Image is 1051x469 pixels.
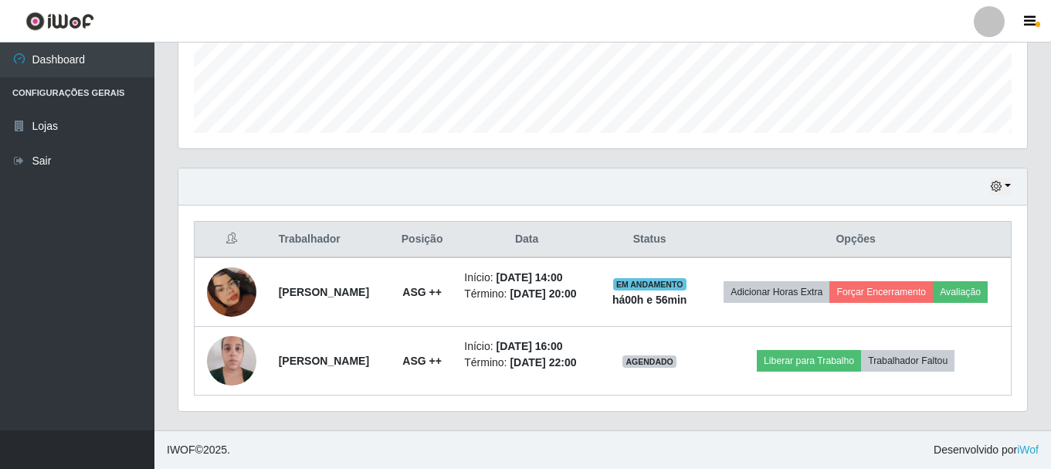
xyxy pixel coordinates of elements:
[724,281,829,303] button: Adicionar Horas Extra
[389,222,455,258] th: Posição
[1017,444,1039,456] a: iWof
[510,356,576,369] time: [DATE] 22:00
[497,271,563,284] time: [DATE] 14:00
[167,442,230,458] span: © 2025 .
[207,328,256,393] img: 1701705858749.jpeg
[270,222,389,258] th: Trabalhador
[464,355,589,371] li: Término:
[402,355,442,367] strong: ASG ++
[613,278,687,291] span: EM ANDAMENTO
[510,287,576,300] time: [DATE] 20:00
[167,444,195,456] span: IWOF
[464,338,589,355] li: Início:
[279,286,369,298] strong: [PERSON_NAME]
[402,286,442,298] strong: ASG ++
[598,222,700,258] th: Status
[861,350,954,372] button: Trabalhador Faltou
[464,270,589,286] li: Início:
[933,281,988,303] button: Avaliação
[934,442,1039,458] span: Desenvolvido por
[497,340,563,352] time: [DATE] 16:00
[612,294,687,306] strong: há 00 h e 56 min
[455,222,598,258] th: Data
[464,286,589,302] li: Término:
[829,281,933,303] button: Forçar Encerramento
[25,12,94,31] img: CoreUI Logo
[622,355,676,368] span: AGENDADO
[279,355,369,367] strong: [PERSON_NAME]
[700,222,1011,258] th: Opções
[757,350,861,372] button: Liberar para Trabalho
[207,248,256,336] img: 1756135757654.jpeg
